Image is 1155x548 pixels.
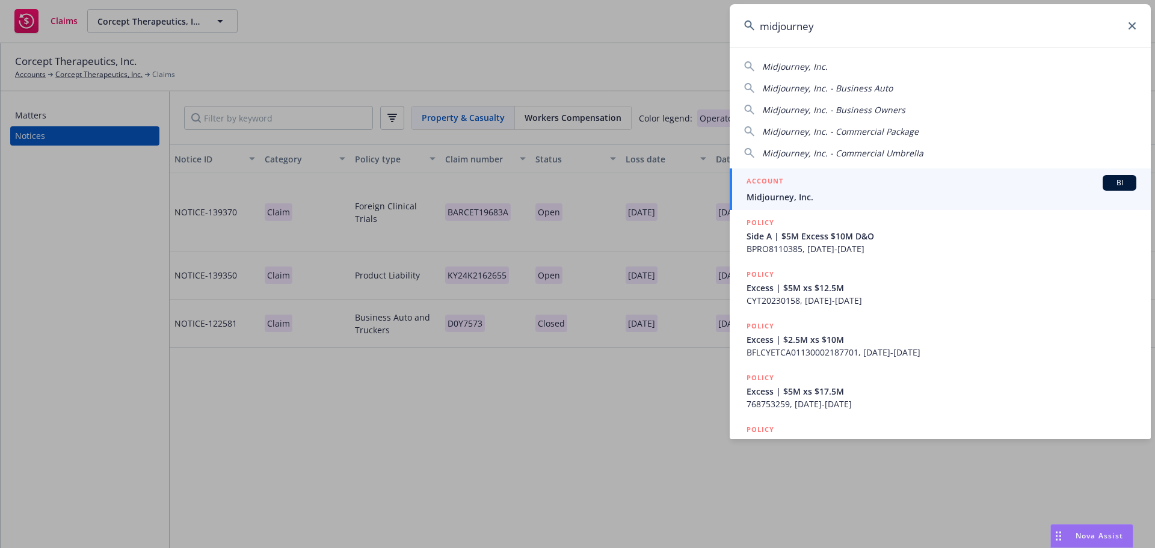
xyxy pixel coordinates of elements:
[1051,525,1066,547] div: Drag to move
[747,346,1136,359] span: BFLCYETCA01130002187701, [DATE]-[DATE]
[762,126,919,137] span: Midjourney, Inc. - Commercial Package
[730,313,1151,365] a: POLICYExcess | $2.5M xs $10MBFLCYETCA01130002187701, [DATE]-[DATE]
[747,320,774,332] h5: POLICY
[730,417,1151,469] a: POLICYMidjourney, Inc. - Directors and Officers - Side A DIC
[747,294,1136,307] span: CYT20230158, [DATE]-[DATE]
[730,210,1151,262] a: POLICYSide A | $5M Excess $10M D&OBPRO8110385, [DATE]-[DATE]
[730,4,1151,48] input: Search...
[747,230,1136,242] span: Side A | $5M Excess $10M D&O
[747,333,1136,346] span: Excess | $2.5M xs $10M
[730,262,1151,313] a: POLICYExcess | $5M xs $12.5MCYT20230158, [DATE]-[DATE]
[762,104,905,115] span: Midjourney, Inc. - Business Owners
[1107,177,1132,188] span: BI
[762,82,893,94] span: Midjourney, Inc. - Business Auto
[747,175,783,189] h5: ACCOUNT
[762,61,828,72] span: Midjourney, Inc.
[730,365,1151,417] a: POLICYExcess | $5M xs $17.5M768753259, [DATE]-[DATE]
[747,242,1136,255] span: BPRO8110385, [DATE]-[DATE]
[747,423,774,436] h5: POLICY
[747,282,1136,294] span: Excess | $5M xs $12.5M
[762,147,923,159] span: Midjourney, Inc. - Commercial Umbrella
[747,268,774,280] h5: POLICY
[730,168,1151,210] a: ACCOUNTBIMidjourney, Inc.
[747,385,1136,398] span: Excess | $5M xs $17.5M
[747,191,1136,203] span: Midjourney, Inc.
[747,217,774,229] h5: POLICY
[1076,531,1123,541] span: Nova Assist
[1050,524,1133,548] button: Nova Assist
[747,372,774,384] h5: POLICY
[747,437,1136,449] span: Midjourney, Inc. - Directors and Officers - Side A DIC
[747,398,1136,410] span: 768753259, [DATE]-[DATE]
